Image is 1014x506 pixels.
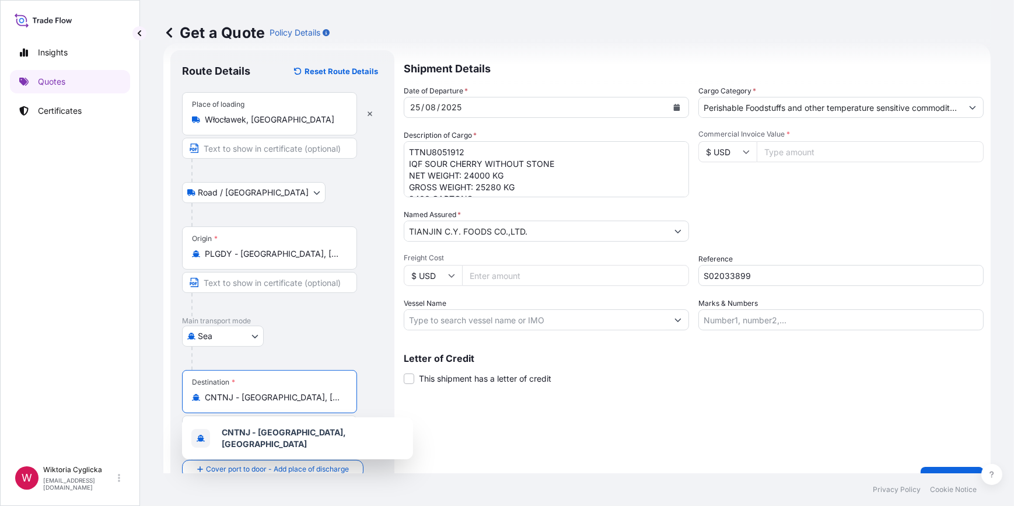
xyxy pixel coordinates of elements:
[404,85,468,97] span: Date of Departure
[198,187,309,198] span: Road / [GEOGRAPHIC_DATA]
[192,100,244,109] div: Place of loading
[182,64,250,78] p: Route Details
[667,98,686,117] button: Calendar
[404,298,446,309] label: Vessel Name
[698,85,756,97] label: Cargo Category
[22,472,32,484] span: W
[698,130,984,139] span: Commercial Invoice Value
[182,416,357,437] input: Text to appear on certificate
[192,378,235,387] div: Destination
[205,114,342,125] input: Place of loading
[206,463,349,475] span: Cover port to door - Add place of discharge
[757,141,984,162] input: Type amount
[667,309,688,330] button: Show suggestions
[440,100,463,114] div: year,
[38,105,82,117] p: Certificates
[38,47,68,58] p: Insights
[404,221,667,242] input: Full name
[198,330,212,342] span: Sea
[205,392,342,403] input: Destination
[424,100,437,114] div: month,
[182,272,357,293] input: Text to appear on certificate
[699,97,962,118] input: Select a commodity type
[698,298,758,309] label: Marks & Numbers
[222,427,346,449] b: CNTNJ - [GEOGRAPHIC_DATA], [GEOGRAPHIC_DATA]
[873,485,921,494] p: Privacy Policy
[930,473,974,484] p: Get a Quote
[270,27,320,39] p: Policy Details
[698,253,733,265] label: Reference
[409,100,421,114] div: day,
[462,265,689,286] input: Enter amount
[205,248,342,260] input: Origin
[419,373,551,385] span: This shipment has a letter of credit
[404,209,461,221] label: Named Assured
[437,100,440,114] div: /
[182,138,357,159] input: Text to appear on certificate
[43,465,116,474] p: Wiktoria Cyglicka
[182,316,383,326] p: Main transport mode
[38,76,65,88] p: Quotes
[404,253,689,263] span: Freight Cost
[192,234,218,243] div: Origin
[698,309,984,330] input: Number1, number2,...
[182,417,413,459] div: Show suggestions
[404,354,984,363] p: Letter of Credit
[667,221,688,242] button: Show suggestions
[404,130,477,141] label: Description of Cargo
[163,23,265,42] p: Get a Quote
[182,326,264,347] button: Select transport
[421,100,424,114] div: /
[930,485,977,494] p: Cookie Notice
[962,97,983,118] button: Show suggestions
[305,65,378,77] p: Reset Route Details
[182,182,326,203] button: Select transport
[404,309,667,330] input: Type to search vessel name or IMO
[43,477,116,491] p: [EMAIL_ADDRESS][DOMAIN_NAME]
[698,265,984,286] input: Your internal reference
[404,50,984,85] p: Shipment Details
